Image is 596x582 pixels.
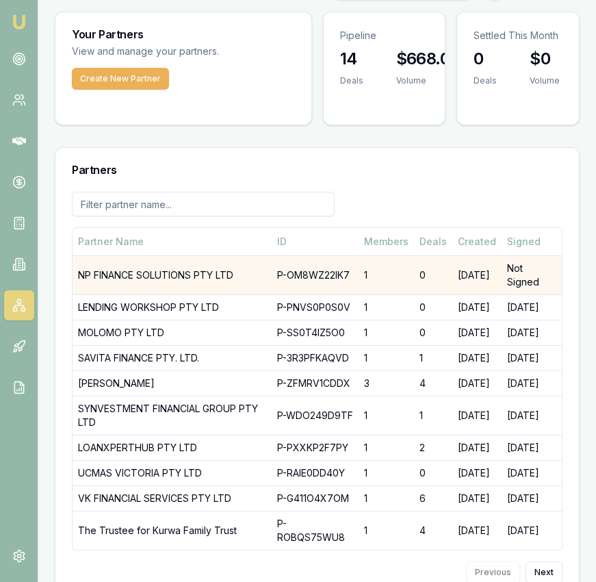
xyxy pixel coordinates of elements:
td: 4 [414,511,452,550]
td: 1 [414,396,452,435]
td: LOANXPERTHUB PTY LTD [73,435,272,460]
input: Filter partner name... [72,192,335,216]
td: P-ROBQS75WU8 [272,511,359,550]
h3: $0 [530,48,560,70]
td: [DATE] [502,294,562,320]
td: [DATE] [452,396,502,435]
td: 0 [414,320,452,345]
td: [DATE] [502,511,562,550]
td: MOLOMO PTY LTD [73,320,272,345]
div: Deals [474,75,497,86]
td: 0 [414,294,452,320]
td: UCMAS VICTORIA PTY LTD [73,460,272,485]
div: Not Signed [507,262,556,289]
div: Volume [396,75,461,86]
td: [DATE] [452,460,502,485]
td: P-SS0T4IZ5O0 [272,320,359,345]
td: P-G411O4X7OM [272,485,359,511]
td: P-3R3PFKAQVD [272,345,359,370]
td: 6 [414,485,452,511]
td: 4 [414,370,452,396]
td: [DATE] [502,396,562,435]
h3: Partners [72,164,562,175]
td: 1 [359,255,414,294]
button: Create New Partner [72,68,169,90]
h3: 14 [340,48,363,70]
td: 1 [359,294,414,320]
div: Deals [340,75,363,86]
td: [DATE] [502,435,562,460]
p: Pipeline [340,29,429,42]
td: SAVITA FINANCE PTY. LTD. [73,345,272,370]
div: Volume [530,75,560,86]
td: LENDING WORKSHOP PTY LTD [73,294,272,320]
td: P-OM8WZ22IK7 [272,255,359,294]
td: [DATE] [502,320,562,345]
td: [DATE] [452,294,502,320]
td: 3 [359,370,414,396]
td: 0 [414,460,452,485]
div: ID [277,235,354,249]
td: [DATE] [502,345,562,370]
div: Members [364,235,409,249]
td: 2 [414,435,452,460]
td: 1 [359,511,414,550]
td: [DATE] [452,255,502,294]
td: VK FINANCIAL SERVICES PTY LTD [73,485,272,511]
div: Deals [419,235,447,249]
div: Created [458,235,496,249]
td: [DATE] [452,485,502,511]
td: [PERSON_NAME] [73,370,272,396]
td: [DATE] [452,370,502,396]
td: [DATE] [452,435,502,460]
h3: 0 [474,48,497,70]
td: P-WDO249D9TF [272,396,359,435]
td: [DATE] [452,345,502,370]
td: [DATE] [502,370,562,396]
td: 1 [359,345,414,370]
td: The Trustee for Kurwa Family Trust [73,511,272,550]
td: 1 [359,396,414,435]
td: SYNVESTMENT FINANCIAL GROUP PTY LTD [73,396,272,435]
img: emu-icon-u.png [11,14,27,30]
h3: $668.0K [396,48,461,70]
td: P-PXXKP2F7PY [272,435,359,460]
td: NP FINANCE SOLUTIONS PTY LTD [73,255,272,294]
td: 1 [359,435,414,460]
h3: Your Partners [72,29,295,40]
td: P-ZFMRV1CDDX [272,370,359,396]
td: P-RAIE0DD40Y [272,460,359,485]
p: Settled This Month [474,29,562,42]
td: 1 [359,320,414,345]
td: [DATE] [502,485,562,511]
td: 1 [414,345,452,370]
td: [DATE] [452,320,502,345]
td: 1 [359,460,414,485]
td: P-PNVS0P0S0V [272,294,359,320]
div: Partner Name [78,235,266,249]
div: Signed [507,235,556,249]
td: 1 [359,485,414,511]
p: View and manage your partners. [72,44,295,60]
td: 0 [414,255,452,294]
td: [DATE] [502,460,562,485]
td: [DATE] [452,511,502,550]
